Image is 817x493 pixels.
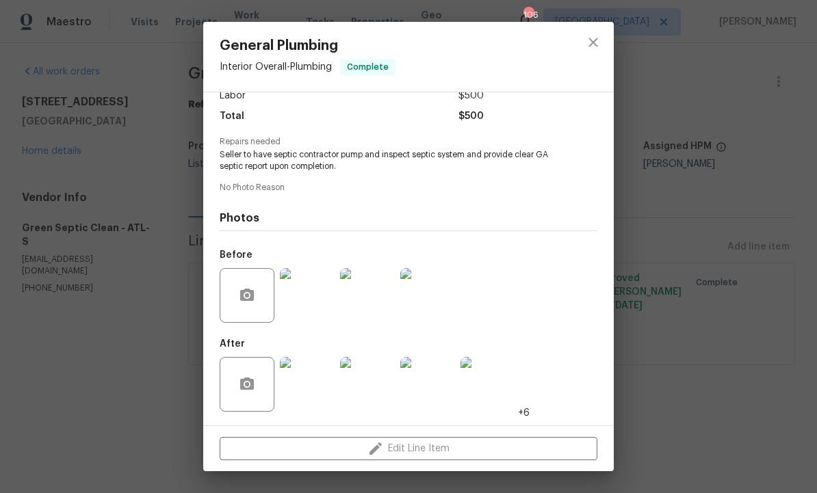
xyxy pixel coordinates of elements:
span: Seller to have septic contractor pump and inspect septic system and provide clear GA septic repor... [220,149,560,172]
span: Interior Overall - Plumbing [220,62,332,72]
span: Complete [341,60,394,74]
span: $500 [458,86,484,106]
span: No Photo Reason [220,183,597,192]
h4: Photos [220,211,597,225]
h5: Before [220,250,252,260]
h5: After [220,339,245,349]
span: Total [220,107,244,126]
span: Repairs needed [220,137,597,146]
div: 106 [523,8,533,22]
button: close [577,26,610,59]
span: General Plumbing [220,38,395,53]
span: +6 [518,406,530,420]
span: Labor [220,86,246,106]
span: $500 [458,107,484,126]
